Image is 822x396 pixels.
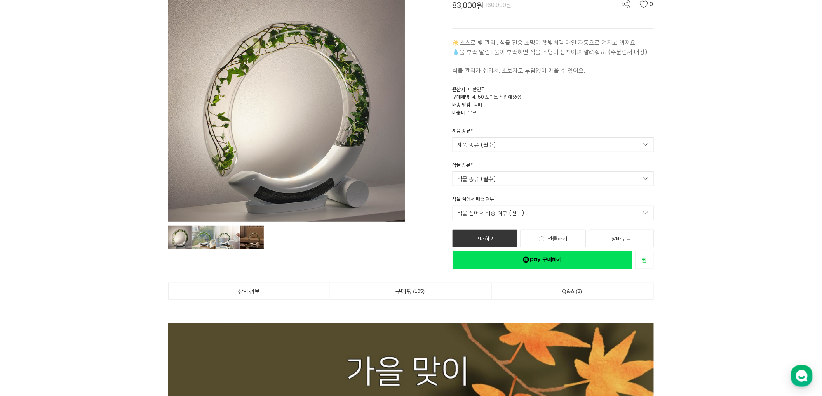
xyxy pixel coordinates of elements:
div: 제품 종류 [453,127,473,137]
span: 0 [650,1,654,9]
a: 식물 심어서 배송 여부 (선택) [453,206,654,220]
span: 160,000원 [486,1,512,9]
span: 택배 [474,101,482,108]
span: 설정 [120,258,129,264]
a: 설정 [100,246,149,265]
a: 제품 종류 (필수) [453,137,654,152]
a: 장바구니 [589,230,654,247]
a: 구매하기 [453,230,518,247]
a: 식물 종류 (필수) [453,171,654,186]
a: 새창 [635,251,654,269]
span: 배송비 [453,109,465,116]
a: 대화 [51,246,100,265]
span: 홈 [24,258,29,264]
span: 구매혜택 [453,93,470,100]
a: 구매평105 [330,283,492,299]
a: 선물하기 [521,230,586,247]
span: 4,150 포인트 적립예정 [473,93,521,100]
div: 식물 종류 [453,161,473,171]
span: 대한민국 [468,86,486,92]
p: 💧물 부족 알림 : 물이 부족하면 식물 조명이 깜빡이며 알려줘요. (수분센서 내장) [453,47,654,57]
span: 83,000원 [453,2,484,9]
a: 홈 [2,246,51,265]
span: 선물하기 [547,235,568,242]
span: 105 [412,287,426,295]
span: 3 [575,287,583,295]
p: 식물 관리가 쉬워서, 초보자도 부담없이 키울 수 있어요. [453,66,654,75]
a: Q&A3 [492,283,653,299]
span: 대화 [71,258,80,264]
p: ☀️스스로 빛 관리 : 식물 전용 조명이 햇빛처럼 매일 자동으로 켜지고 꺼져요. [453,38,654,47]
button: 0 [640,1,654,9]
span: 배송 방법 [453,101,471,108]
a: 새창 [453,251,632,269]
span: 무료 [468,109,477,116]
a: 상세정보 [169,283,330,299]
div: 식물 심어서 배송 여부 [453,195,495,206]
span: 원산지 [453,86,465,92]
